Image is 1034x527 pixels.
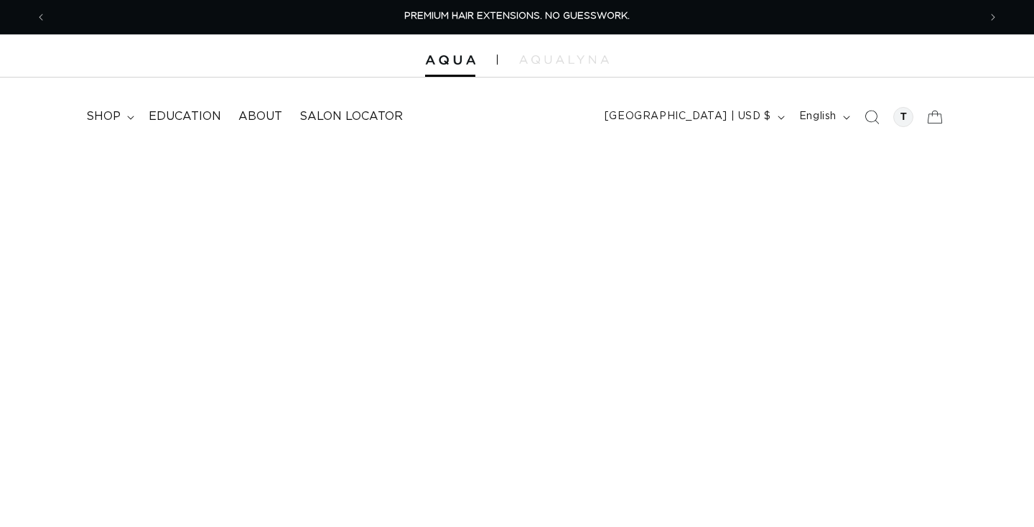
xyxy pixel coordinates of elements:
img: aqualyna.com [519,55,609,64]
button: [GEOGRAPHIC_DATA] | USD $ [596,103,791,131]
span: shop [86,109,121,124]
summary: shop [78,101,140,133]
a: About [230,101,291,133]
span: English [799,109,837,124]
summary: Search [856,101,888,133]
span: [GEOGRAPHIC_DATA] | USD $ [605,109,771,124]
span: PREMIUM HAIR EXTENSIONS. NO GUESSWORK. [404,11,630,21]
button: Next announcement [977,4,1009,31]
a: Salon Locator [291,101,411,133]
a: Education [140,101,230,133]
img: Aqua Hair Extensions [425,55,475,65]
span: About [238,109,282,124]
button: English [791,103,856,131]
span: Education [149,109,221,124]
span: Salon Locator [299,109,403,124]
button: Previous announcement [25,4,57,31]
